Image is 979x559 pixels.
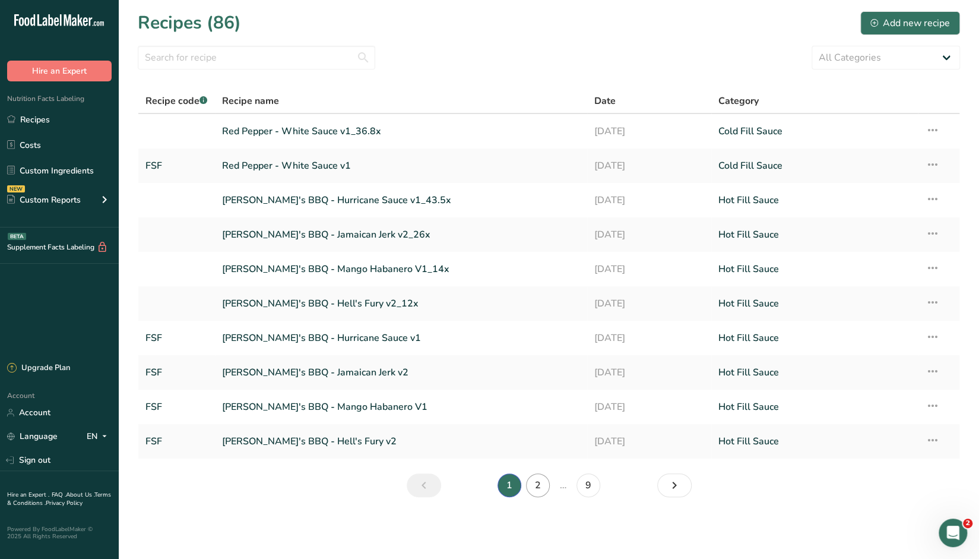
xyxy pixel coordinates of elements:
[718,257,911,282] a: Hot Fill Sauce
[222,119,580,144] a: Red Pepper - White Sauce v1_36.8x
[594,429,704,454] a: [DATE]
[718,326,911,350] a: Hot Fill Sauce
[222,94,279,108] span: Recipe name
[7,194,81,206] div: Custom Reports
[594,188,704,213] a: [DATE]
[718,153,911,178] a: Cold Fill Sauce
[718,394,911,419] a: Hot Fill Sauce
[7,362,70,374] div: Upgrade Plan
[145,326,208,350] a: FSF
[7,491,111,507] a: Terms & Conditions .
[718,94,759,108] span: Category
[145,360,208,385] a: FSF
[594,360,704,385] a: [DATE]
[138,46,375,70] input: Search for recipe
[7,426,58,447] a: Language
[718,222,911,247] a: Hot Fill Sauce
[594,326,704,350] a: [DATE]
[870,16,950,30] div: Add new recipe
[718,429,911,454] a: Hot Fill Sauce
[138,10,241,36] h1: Recipes (86)
[222,360,580,385] a: [PERSON_NAME]'s BBQ - Jamaican Jerk v2
[222,394,580,419] a: [PERSON_NAME]'s BBQ - Mango Habanero V1
[860,11,960,35] button: Add new recipe
[46,499,83,507] a: Privacy Policy
[594,394,704,419] a: [DATE]
[939,519,967,547] iframe: Intercom live chat
[963,519,972,528] span: 2
[594,94,616,108] span: Date
[52,491,66,499] a: FAQ .
[8,233,26,240] div: BETA
[718,360,911,385] a: Hot Fill Sauce
[407,473,441,497] a: Previous page
[145,94,207,108] span: Recipe code
[594,291,704,316] a: [DATE]
[222,188,580,213] a: [PERSON_NAME]'s BBQ - Hurricane Sauce v1_43.5x
[222,291,580,316] a: [PERSON_NAME]'s BBQ - Hell's Fury v2_12x
[657,473,692,497] a: Next page
[7,526,112,540] div: Powered By FoodLabelMaker © 2025 All Rights Reserved
[87,429,112,444] div: EN
[594,153,704,178] a: [DATE]
[594,257,704,282] a: [DATE]
[718,291,911,316] a: Hot Fill Sauce
[145,153,208,178] a: FSF
[222,222,580,247] a: [PERSON_NAME]'s BBQ - Jamaican Jerk v2_26x
[145,429,208,454] a: FSF
[222,153,580,178] a: Red Pepper - White Sauce v1
[7,61,112,81] button: Hire an Expert
[7,185,25,192] div: NEW
[222,326,580,350] a: [PERSON_NAME]'s BBQ - Hurricane Sauce v1
[594,222,704,247] a: [DATE]
[222,429,580,454] a: [PERSON_NAME]'s BBQ - Hell's Fury v2
[576,473,600,497] a: Page 9.
[594,119,704,144] a: [DATE]
[718,188,911,213] a: Hot Fill Sauce
[66,491,94,499] a: About Us .
[222,257,580,282] a: [PERSON_NAME]'s BBQ - Mango Habanero V1_14x
[718,119,911,144] a: Cold Fill Sauce
[7,491,49,499] a: Hire an Expert .
[526,473,550,497] a: Page 2.
[145,394,208,419] a: FSF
